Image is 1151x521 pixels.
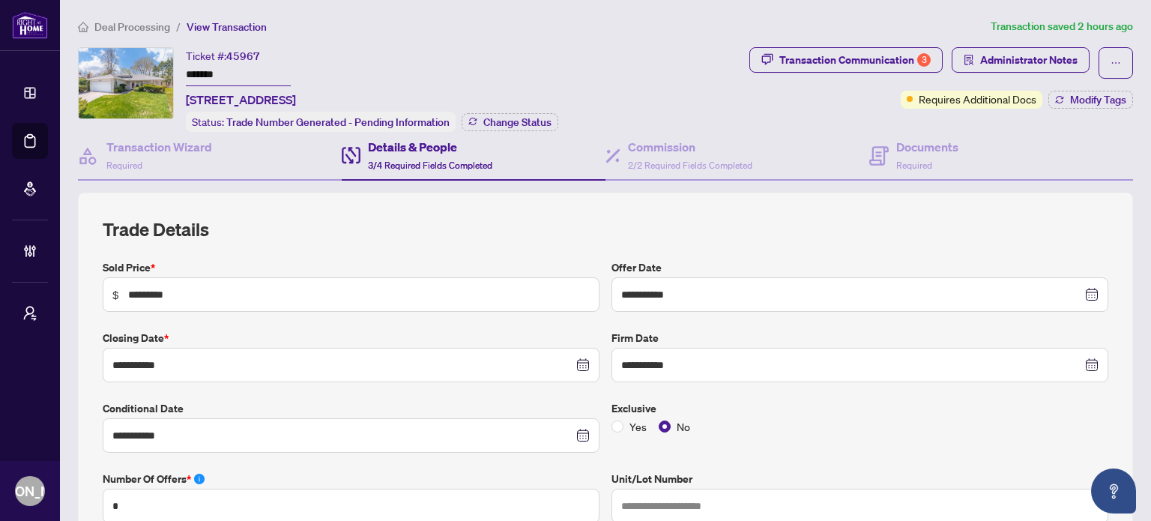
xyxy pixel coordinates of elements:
[186,112,456,132] div: Status:
[78,22,88,32] span: home
[611,400,1108,417] label: Exclusive
[896,138,958,156] h4: Documents
[186,91,296,109] span: [STREET_ADDRESS]
[112,286,119,303] span: $
[1111,58,1121,68] span: ellipsis
[106,138,212,156] h4: Transaction Wizard
[611,259,1108,276] label: Offer Date
[779,48,931,72] div: Transaction Communication
[896,160,932,171] span: Required
[103,400,599,417] label: Conditional Date
[749,47,943,73] button: Transaction Communication3
[176,18,181,35] li: /
[623,418,653,435] span: Yes
[187,20,267,34] span: View Transaction
[1070,94,1126,105] span: Modify Tags
[628,160,752,171] span: 2/2 Required Fields Completed
[103,471,599,487] label: Number of offers
[194,474,205,484] span: info-circle
[611,330,1108,346] label: Firm Date
[106,160,142,171] span: Required
[628,138,752,156] h4: Commission
[917,53,931,67] div: 3
[1091,469,1136,514] button: Open asap
[226,115,450,129] span: Trade Number Generated - Pending Information
[79,48,173,118] img: IMG-W12129108_1.jpg
[1048,91,1133,109] button: Modify Tags
[991,18,1133,35] article: Transaction saved 2 hours ago
[611,471,1108,487] label: Unit/Lot Number
[368,160,492,171] span: 3/4 Required Fields Completed
[94,20,170,34] span: Deal Processing
[103,259,599,276] label: Sold Price
[964,55,974,65] span: solution
[462,113,558,131] button: Change Status
[980,48,1078,72] span: Administrator Notes
[186,47,260,64] div: Ticket #:
[12,11,48,39] img: logo
[483,117,552,127] span: Change Status
[226,49,260,63] span: 45967
[103,330,599,346] label: Closing Date
[919,91,1036,107] span: Requires Additional Docs
[103,217,1108,241] h2: Trade Details
[368,138,492,156] h4: Details & People
[22,306,37,321] span: user-switch
[952,47,1090,73] button: Administrator Notes
[671,418,696,435] span: No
